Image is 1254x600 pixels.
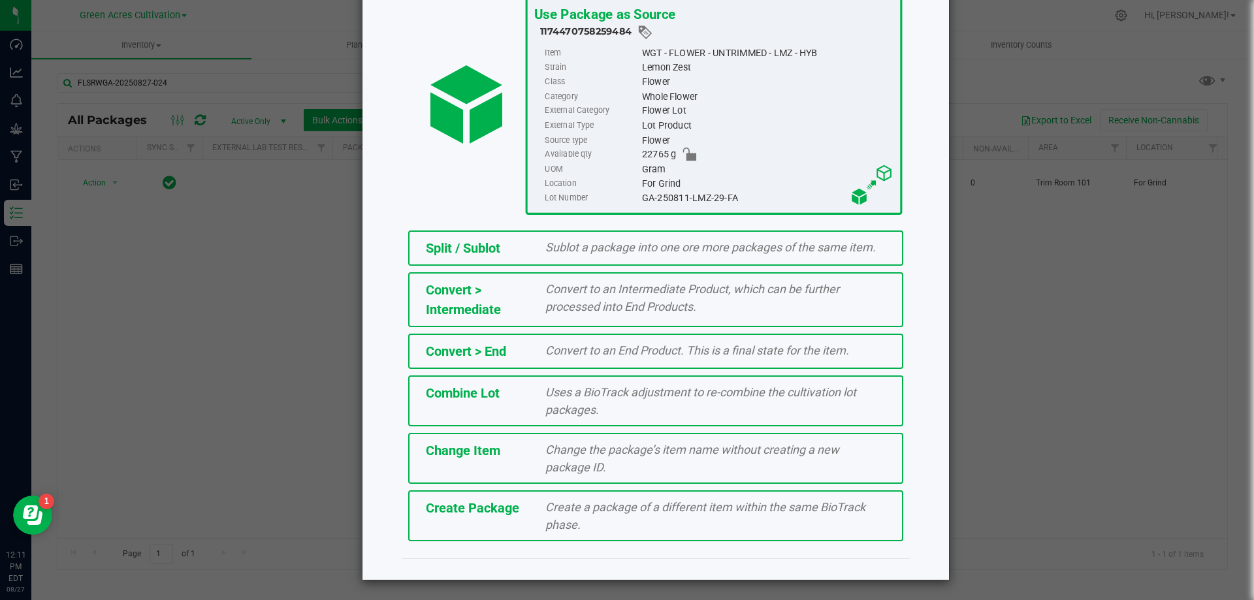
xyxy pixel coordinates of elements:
[641,133,893,148] div: Flower
[545,89,639,104] label: Category
[641,148,676,162] span: 22765 g
[641,162,893,176] div: Gram
[545,500,865,531] span: Create a package of a different item within the same BioTrack phase.
[641,191,893,205] div: GA-250811-LMZ-29-FA
[426,385,500,401] span: Combine Lot
[545,75,639,89] label: Class
[641,46,893,60] div: WGT - FLOWER - UNTRIMMED - LMZ - HYB
[545,240,876,254] span: Sublot a package into one ore more packages of the same item.
[641,75,893,89] div: Flower
[641,104,893,118] div: Flower Lot
[426,282,501,317] span: Convert > Intermediate
[534,6,675,22] span: Use Package as Source
[426,343,506,359] span: Convert > End
[426,443,500,458] span: Change Item
[426,240,500,256] span: Split / Sublot
[545,343,849,357] span: Convert to an End Product. This is a final state for the item.
[426,500,519,516] span: Create Package
[545,282,839,313] span: Convert to an Intermediate Product, which can be further processed into End Products.
[13,496,52,535] iframe: Resource center
[545,60,639,74] label: Strain
[641,176,893,191] div: For Grind
[39,494,54,509] iframe: Resource center unread badge
[545,176,639,191] label: Location
[545,385,856,417] span: Uses a BioTrack adjustment to re-combine the cultivation lot packages.
[545,148,639,162] label: Available qty
[545,191,639,205] label: Lot Number
[545,443,839,474] span: Change the package’s item name without creating a new package ID.
[545,46,639,60] label: Item
[545,118,639,133] label: External Type
[641,118,893,133] div: Lot Product
[641,60,893,74] div: Lemon Zest
[545,162,639,176] label: UOM
[540,24,893,40] div: 1174470758259484
[641,89,893,104] div: Whole Flower
[545,104,639,118] label: External Category
[545,133,639,148] label: Source type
